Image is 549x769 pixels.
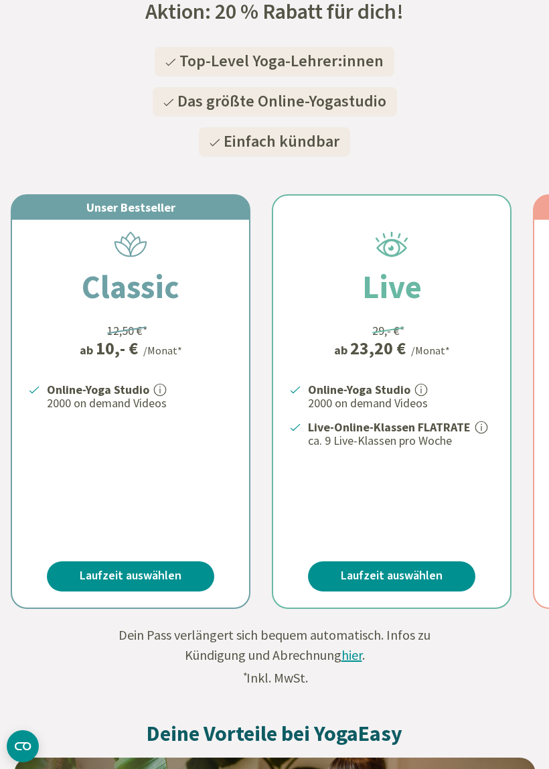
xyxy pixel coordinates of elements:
[179,50,384,73] span: Top-Level Yoga-Lehrer:innen
[7,730,39,762] button: CMP-Widget öffnen
[143,342,182,358] div: /Monat*
[372,322,405,340] div: 29,- €*
[86,200,175,215] span: Unser Bestseller
[308,419,471,435] strong: Live-Online-Klassen FLATRATE
[224,130,339,153] span: Einfach kündbar
[334,341,350,359] span: ab
[308,395,494,411] p: 2000 on demand Videos
[411,342,450,358] div: /Monat*
[50,263,212,311] h2: Classic
[47,561,214,591] a: Laufzeit auswählen
[96,340,138,357] div: 10,- €
[341,646,362,663] span: hier
[308,561,475,591] a: Laufzeit auswählen
[47,382,149,397] strong: Online-Yoga Studio
[107,625,442,688] div: Dein Pass verlängert sich bequem automatisch. Infos zu Kündigung und Abrechnung . Inkl. MwSt.
[47,395,233,411] p: 2000 on demand Videos
[308,382,410,397] strong: Online-Yoga Studio
[177,90,386,113] span: Das größte Online-Yogastudio
[80,341,96,359] span: ab
[330,263,454,311] h2: Live
[107,322,148,340] div: 12,50 €*
[350,340,406,357] div: 23,20 €
[308,433,494,449] p: ca. 9 Live-Klassen pro Woche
